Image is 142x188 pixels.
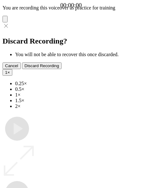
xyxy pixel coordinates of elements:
li: 0.25× [15,81,139,86]
button: Discard Recording [22,62,62,69]
button: Cancel [3,62,21,69]
li: 1.5× [15,98,139,103]
span: 1 [5,70,7,75]
li: You will not be able to recover this once discarded. [15,52,139,57]
button: 1× [3,69,12,76]
p: You are recording this voiceover as practice for training [3,5,139,11]
li: 0.5× [15,86,139,92]
h2: Discard Recording? [3,37,139,45]
a: 00:00:00 [60,2,82,9]
li: 1× [15,92,139,98]
li: 2× [15,103,139,109]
